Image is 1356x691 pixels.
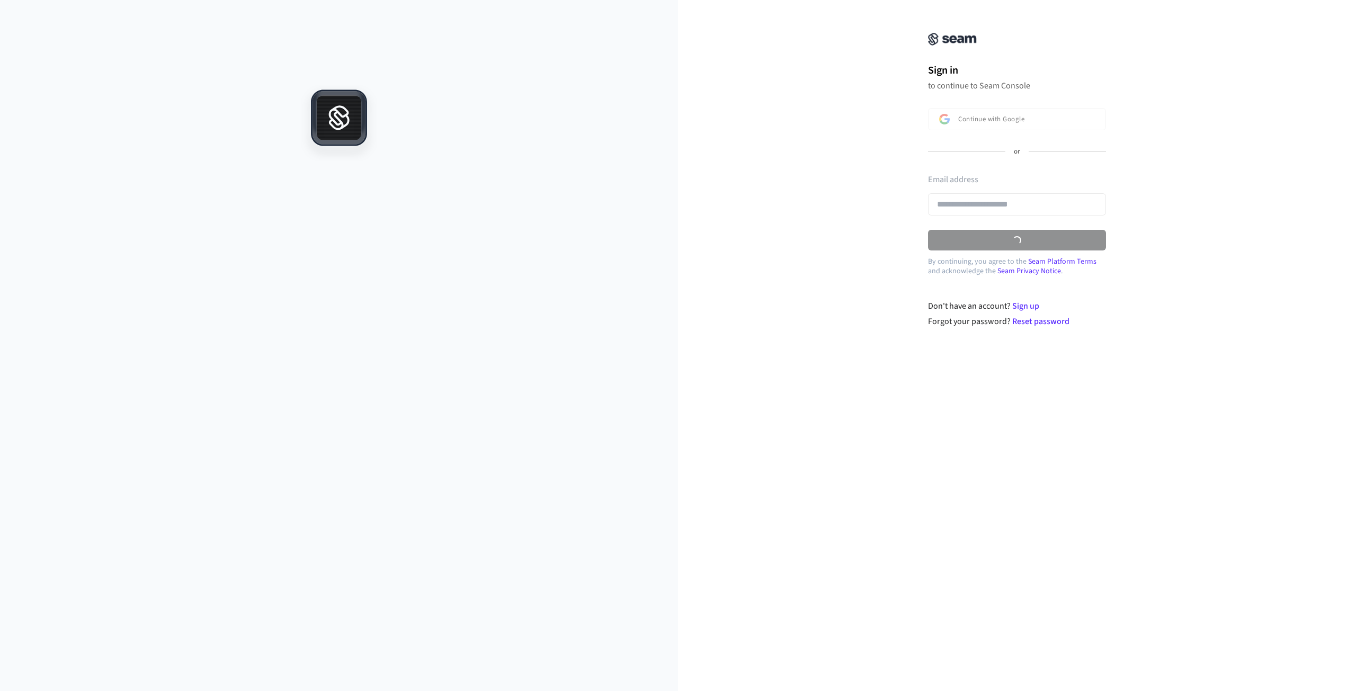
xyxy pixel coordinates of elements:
[928,62,1106,78] h1: Sign in
[1028,256,1096,267] a: Seam Platform Terms
[928,257,1106,276] p: By continuing, you agree to the and acknowledge the .
[928,33,977,46] img: Seam Console
[1012,316,1069,327] a: Reset password
[928,80,1106,91] p: to continue to Seam Console
[928,315,1107,328] div: Forgot your password?
[1012,300,1039,312] a: Sign up
[928,300,1107,312] div: Don't have an account?
[997,266,1061,276] a: Seam Privacy Notice
[1014,147,1020,157] p: or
